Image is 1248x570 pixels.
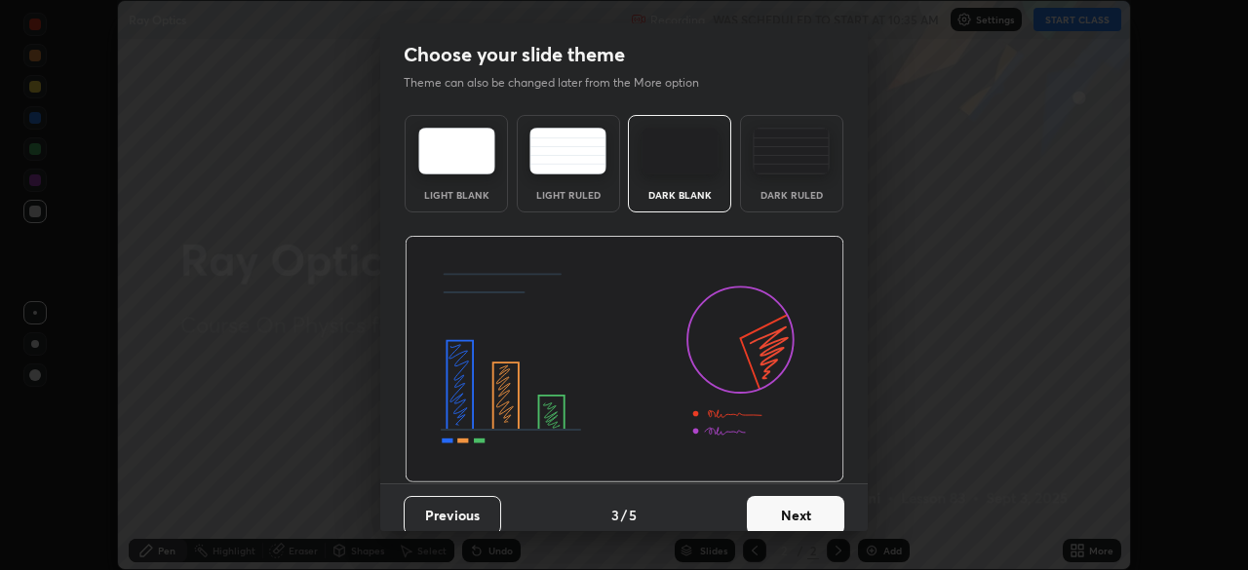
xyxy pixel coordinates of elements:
h4: 5 [629,505,637,525]
h4: / [621,505,627,525]
img: lightRuledTheme.5fabf969.svg [529,128,606,174]
div: Dark Blank [641,190,719,200]
img: darkRuledTheme.de295e13.svg [753,128,830,174]
div: Light Blank [417,190,495,200]
img: darkThemeBanner.d06ce4a2.svg [405,236,844,483]
img: darkTheme.f0cc69e5.svg [642,128,719,174]
h2: Choose your slide theme [404,42,625,67]
p: Theme can also be changed later from the More option [404,74,720,92]
button: Previous [404,496,501,535]
div: Light Ruled [529,190,607,200]
img: lightTheme.e5ed3b09.svg [418,128,495,174]
div: Dark Ruled [753,190,831,200]
button: Next [747,496,844,535]
h4: 3 [611,505,619,525]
